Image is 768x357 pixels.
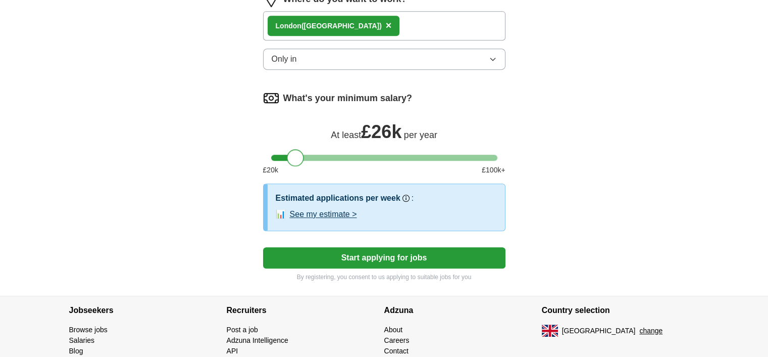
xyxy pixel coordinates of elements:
[69,326,108,334] a: Browse jobs
[272,53,297,65] span: Only in
[283,92,412,105] label: What's your minimum salary?
[263,90,279,106] img: salary.png
[301,22,382,30] span: ([GEOGRAPHIC_DATA])
[386,18,392,33] button: ×
[263,49,505,70] button: Only in
[276,22,293,30] strong: Lond
[361,121,401,142] span: £ 26k
[227,336,288,344] a: Adzuna Intelligence
[276,208,286,220] span: 📊
[404,130,437,140] span: per year
[263,247,505,269] button: Start applying for jobs
[542,325,558,337] img: UK flag
[263,273,505,282] p: By registering, you consent to us applying to suitable jobs for you
[542,296,699,325] h4: Country selection
[562,326,636,336] span: [GEOGRAPHIC_DATA]
[290,208,357,220] button: See my estimate >
[263,165,278,175] span: £ 20 k
[69,336,95,344] a: Salaries
[331,130,361,140] span: At least
[276,192,400,204] h3: Estimated applications per week
[639,326,662,336] button: change
[412,192,414,204] h3: :
[384,326,403,334] a: About
[276,21,382,31] div: on
[69,347,83,355] a: Blog
[384,336,409,344] a: Careers
[384,347,408,355] a: Contact
[227,347,238,355] a: API
[386,20,392,31] span: ×
[227,326,258,334] a: Post a job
